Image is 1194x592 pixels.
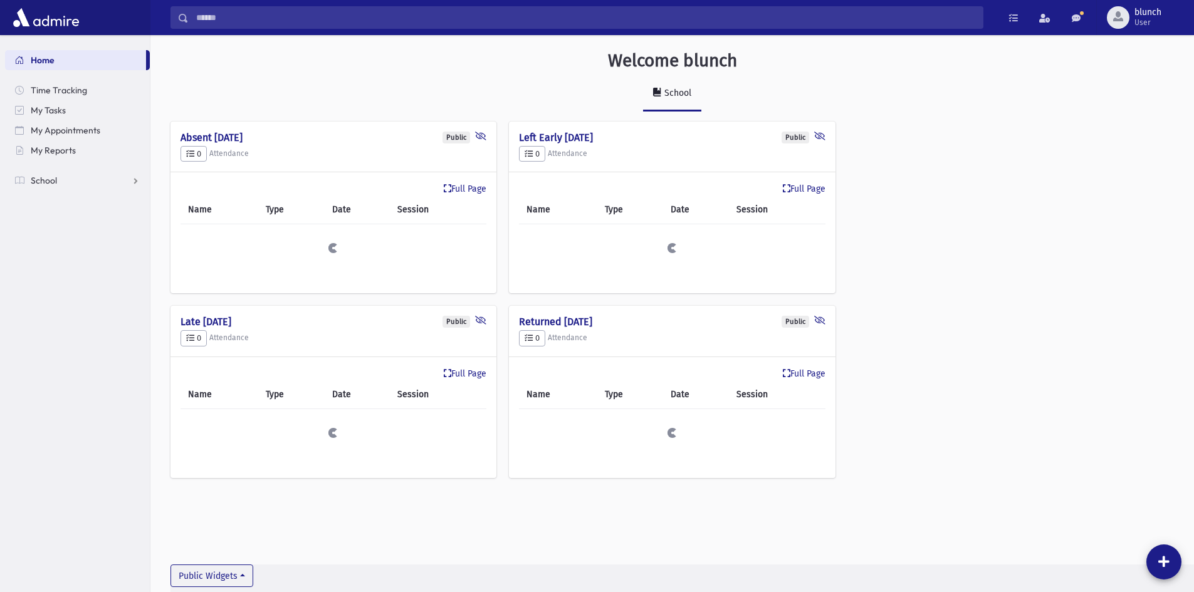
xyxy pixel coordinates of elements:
[643,76,701,112] a: School
[31,145,76,156] span: My Reports
[729,195,825,224] th: Session
[181,330,207,346] button: 0
[782,316,809,328] div: Public
[608,50,737,71] h3: Welcome blunch
[1134,18,1161,28] span: User
[181,316,486,328] h4: Late [DATE]
[729,380,825,409] th: Session
[663,195,728,224] th: Date
[31,175,57,186] span: School
[170,564,253,587] button: Public Widgets
[5,120,150,140] a: My Appointments
[5,100,150,120] a: My Tasks
[443,132,470,143] div: Public
[597,380,664,409] th: Type
[663,380,728,409] th: Date
[181,146,207,162] button: 0
[181,195,258,224] th: Name
[325,380,390,409] th: Date
[31,55,55,66] span: Home
[519,146,825,162] h5: Attendance
[258,195,325,224] th: Type
[519,132,825,143] h4: Left Early [DATE]
[783,367,825,380] a: Full Page
[662,88,691,98] div: School
[525,333,540,343] span: 0
[181,380,258,409] th: Name
[519,330,545,346] button: 0
[5,140,150,160] a: My Reports
[443,316,470,328] div: Public
[5,50,146,70] a: Home
[5,170,150,190] a: School
[186,333,201,343] span: 0
[1134,8,1161,18] span: blunch
[186,149,201,158] span: 0
[525,149,540,158] span: 0
[31,125,100,136] span: My Appointments
[10,5,82,30] img: AdmirePro
[390,380,486,409] th: Session
[519,316,825,328] h4: Returned [DATE]
[325,195,390,224] th: Date
[444,367,486,380] a: Full Page
[31,85,87,96] span: Time Tracking
[519,195,597,224] th: Name
[519,146,545,162] button: 0
[181,132,486,143] h4: Absent [DATE]
[782,132,809,143] div: Public
[597,195,664,224] th: Type
[519,330,825,346] h5: Attendance
[390,195,486,224] th: Session
[519,380,597,409] th: Name
[444,182,486,195] a: Full Page
[5,80,150,100] a: Time Tracking
[181,146,486,162] h5: Attendance
[189,6,983,29] input: Search
[783,182,825,195] a: Full Page
[181,330,486,346] h5: Attendance
[31,105,66,116] span: My Tasks
[258,380,325,409] th: Type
